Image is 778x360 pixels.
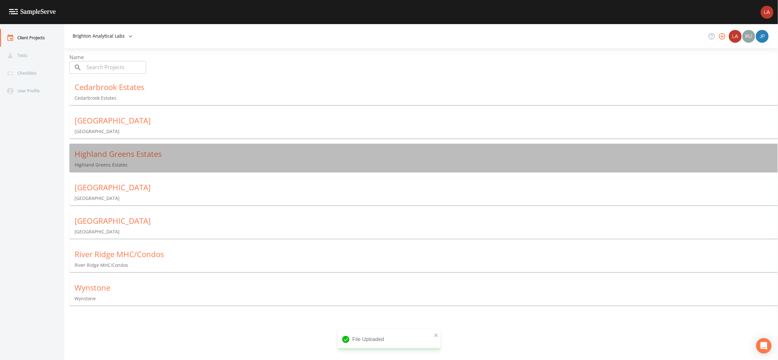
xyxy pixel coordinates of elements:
p: [GEOGRAPHIC_DATA] [75,229,778,235]
button: Brighton Analytical Labs [70,30,135,42]
div: River Ridge MHC/Condos [75,249,778,259]
div: [GEOGRAPHIC_DATA] [75,182,778,193]
p: Cedarbrook Estates [75,95,778,101]
div: Highland Greens Estates [75,149,778,159]
div: [GEOGRAPHIC_DATA] [75,216,778,226]
div: Russell Schindler [742,30,756,43]
div: Brighton Analytical [729,30,742,43]
div: File Uploaded [338,329,441,350]
span: Name [69,54,84,61]
p: [GEOGRAPHIC_DATA] [75,128,778,135]
div: Cedarbrook Estates [75,82,778,92]
img: bd2ccfa184a129701e0c260bc3a09f9b [761,6,774,19]
img: 41241ef155101aa6d92a04480b0d0000 [756,30,769,43]
p: [GEOGRAPHIC_DATA] [75,195,778,202]
input: Search Projects [84,61,146,74]
p: River Ridge MHC/Condos [75,262,778,268]
div: Open Intercom Messenger [756,338,772,354]
p: Wynstone [75,295,778,302]
p: Highland Greens Estates [75,162,778,168]
div: Wynstone [75,283,778,293]
img: logo [9,9,56,15]
div: [GEOGRAPHIC_DATA] [75,115,778,126]
button: close [434,331,439,339]
img: a5c06d64ce99e847b6841ccd0307af82 [742,30,755,43]
div: Joshua gere Paul [756,30,769,43]
img: bd2ccfa184a129701e0c260bc3a09f9b [729,30,742,43]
